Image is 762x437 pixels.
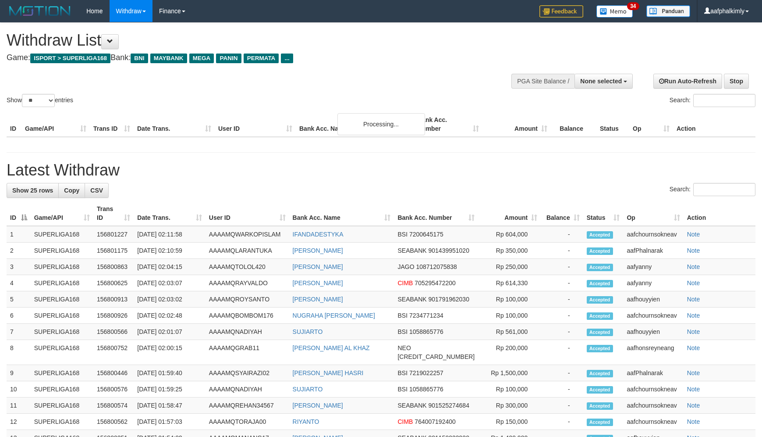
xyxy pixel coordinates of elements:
td: [DATE] 01:58:47 [134,398,206,414]
td: 9 [7,365,31,381]
th: Trans ID [90,112,134,137]
td: aafyanny [623,259,683,275]
span: Copy 764007192400 to clipboard [415,418,455,425]
th: Op [629,112,673,137]
td: Rp 250,000 [478,259,541,275]
a: Note [687,263,700,270]
img: MOTION_logo.png [7,4,73,18]
td: Rp 1,500,000 [478,365,541,381]
td: SUPERLIGA168 [31,275,93,291]
span: Accepted [587,296,613,304]
span: Accepted [587,345,613,352]
th: Action [673,112,755,137]
a: Note [687,386,700,393]
span: BNI [131,54,148,63]
td: 11 [7,398,31,414]
label: Show entries [7,94,73,107]
td: - [541,226,583,243]
td: aafhouyyien [623,324,683,340]
span: Copy 901525274684 to clipboard [428,402,469,409]
td: aafchournsokneav [623,414,683,430]
span: SEABANK [397,402,426,409]
span: Copy 1058865776 to clipboard [409,328,443,335]
td: 2 [7,243,31,259]
th: Bank Acc. Number [414,112,482,137]
span: Copy 7219022257 to clipboard [409,369,443,376]
span: CIMB [397,418,413,425]
td: aafchournsokneav [623,398,683,414]
select: Showentries [22,94,55,107]
td: [DATE] 02:03:02 [134,291,206,308]
td: SUPERLIGA168 [31,414,93,430]
td: - [541,243,583,259]
td: 156801175 [93,243,134,259]
td: [DATE] 02:01:07 [134,324,206,340]
th: Action [684,201,755,226]
td: [DATE] 02:04:15 [134,259,206,275]
span: Show 25 rows [12,187,53,194]
th: Game/API: activate to sort column ascending [31,201,93,226]
a: Show 25 rows [7,183,59,198]
td: - [541,398,583,414]
td: 156800562 [93,414,134,430]
a: [PERSON_NAME] [293,247,343,254]
input: Search: [693,94,755,107]
td: 156801227 [93,226,134,243]
td: AAAAMQRAYVALDO [206,275,289,291]
div: PGA Site Balance / [511,74,574,89]
img: Button%20Memo.svg [596,5,633,18]
span: Accepted [587,231,613,239]
span: Accepted [587,264,613,271]
td: 10 [7,381,31,398]
a: Run Auto-Refresh [653,74,722,89]
td: SUPERLIGA168 [31,291,93,308]
td: Rp 300,000 [478,398,541,414]
a: [PERSON_NAME] [293,279,343,287]
td: Rp 100,000 [478,381,541,398]
a: RIYANTO [293,418,319,425]
a: Stop [724,74,749,89]
span: Accepted [587,419,613,426]
td: SUPERLIGA168 [31,243,93,259]
a: Note [687,296,700,303]
td: - [541,381,583,398]
button: None selected [574,74,633,89]
td: AAAAMQGRAB11 [206,340,289,365]
td: aafchournsokneav [623,308,683,324]
span: Copy 901791962030 to clipboard [428,296,469,303]
td: SUPERLIGA168 [31,340,93,365]
td: SUPERLIGA168 [31,308,93,324]
td: AAAAMQTOLOL420 [206,259,289,275]
span: PERMATA [244,54,279,63]
a: [PERSON_NAME] [293,263,343,270]
span: Accepted [587,386,613,394]
th: Bank Acc. Number: activate to sort column ascending [394,201,478,226]
img: panduan.png [646,5,690,17]
span: SEABANK [397,247,426,254]
td: [DATE] 01:59:25 [134,381,206,398]
td: [DATE] 02:03:07 [134,275,206,291]
td: SUPERLIGA168 [31,324,93,340]
th: Bank Acc. Name: activate to sort column ascending [289,201,394,226]
span: Accepted [587,247,613,255]
td: 12 [7,414,31,430]
th: Date Trans.: activate to sort column ascending [134,201,206,226]
input: Search: [693,183,755,196]
span: SEABANK [397,296,426,303]
a: [PERSON_NAME] [293,296,343,303]
td: 156800625 [93,275,134,291]
td: - [541,259,583,275]
th: Status [596,112,629,137]
span: BSI [397,369,408,376]
span: BSI [397,328,408,335]
a: Note [687,231,700,238]
th: User ID: activate to sort column ascending [206,201,289,226]
td: Rp 100,000 [478,308,541,324]
td: aafyanny [623,275,683,291]
a: SUJIARTO [293,328,323,335]
td: SUPERLIGA168 [31,365,93,381]
th: ID: activate to sort column descending [7,201,31,226]
td: 3 [7,259,31,275]
th: User ID [215,112,296,137]
td: [DATE] 02:00:15 [134,340,206,365]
